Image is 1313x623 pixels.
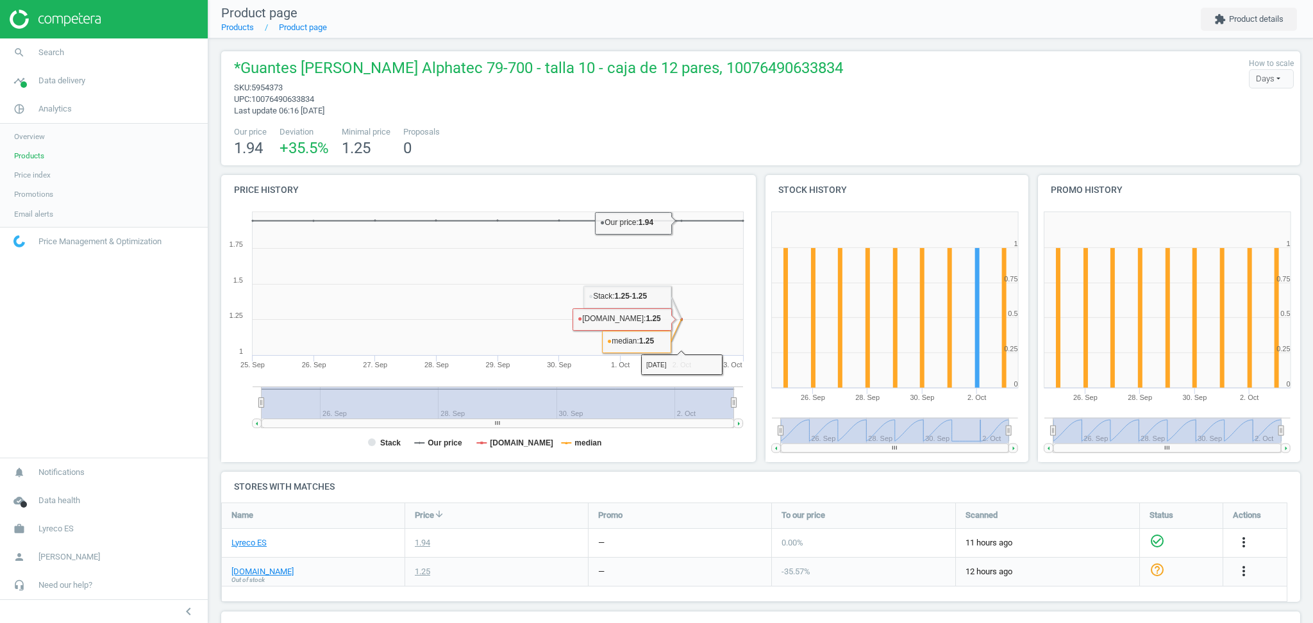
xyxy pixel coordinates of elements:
i: more_vert [1236,563,1251,579]
text: 1.75 [230,240,243,248]
span: [PERSON_NAME] [38,551,100,563]
span: Scanned [966,510,998,521]
span: Name [231,510,253,521]
i: check_circle_outline [1150,533,1165,549]
i: chevron_left [181,604,196,619]
button: more_vert [1236,563,1251,580]
span: Notifications [38,467,85,478]
tspan: Stack [380,438,401,447]
a: Products [221,22,254,32]
span: 1.25 [342,139,371,157]
span: 12 hours ago [966,566,1130,577]
span: 5954373 [251,83,283,92]
h4: Stock history [765,175,1028,205]
span: Our price [234,126,267,138]
tspan: 2. Oct [967,394,986,401]
span: Out of stock [231,576,265,585]
tspan: 26. Sep [302,361,326,369]
span: -35.57 % [782,567,810,576]
img: wGWNvw8QSZomAAAAABJRU5ErkJggg== [13,235,25,247]
span: Minimal price [342,126,390,138]
tspan: 3. Oct [723,361,742,369]
h4: Stores with matches [221,472,1300,502]
span: Search [38,47,64,58]
a: Lyreco ES [231,537,267,549]
i: notifications [7,460,31,485]
span: Proposals [403,126,440,138]
tspan: 30. Sep [547,361,571,369]
button: more_vert [1236,535,1251,551]
span: Need our help? [38,579,92,591]
span: 10076490633834 [251,94,314,104]
i: timeline [7,69,31,93]
tspan: 27. Sep [363,361,387,369]
span: Promo [598,510,623,521]
h4: Price history [221,175,756,205]
span: To our price [782,510,825,521]
span: Price Management & Optimization [38,236,162,247]
span: Email alerts [14,209,53,219]
i: headset_mic [7,573,31,597]
div: Days [1249,69,1294,88]
img: ajHJNr6hYgQAAAAASUVORK5CYII= [10,10,101,29]
div: — [598,566,605,577]
tspan: 28. Sep [1128,394,1152,401]
text: 1.25 [230,311,243,319]
i: person [7,545,31,569]
text: 0.25 [1276,345,1290,353]
tspan: 25. Sep [240,361,265,369]
text: 1.5 [233,276,243,284]
tspan: 29. Sep [486,361,510,369]
text: 0 [1014,380,1018,388]
span: Analytics [38,103,72,115]
span: Products [14,151,44,161]
tspan: 30. Sep [910,394,935,401]
text: 0.5 [1008,310,1018,317]
span: 0 [403,139,412,157]
tspan: 28. Sep [855,394,880,401]
i: extension [1214,13,1226,25]
tspan: 30. Sep [1182,394,1207,401]
label: How to scale [1249,58,1294,69]
i: search [7,40,31,65]
i: cloud_done [7,488,31,513]
text: 1 [1286,240,1290,247]
button: extensionProduct details [1201,8,1297,31]
span: +35.5 % [280,139,329,157]
button: chevron_left [172,603,205,620]
tspan: 2. Oct [673,361,691,369]
span: Price [415,510,434,521]
span: Product page [221,5,297,21]
span: *Guantes [PERSON_NAME] Alphatec 79-700 - talla 10 - caja de 12 pares, 10076490633834 [234,58,843,82]
tspan: 28. Sep [424,361,449,369]
span: Status [1150,510,1173,521]
span: 1.94 [234,139,263,157]
i: pie_chart_outlined [7,97,31,121]
i: arrow_downward [434,509,444,519]
span: Data health [38,495,80,506]
span: Price index [14,170,51,180]
tspan: 1. Oct [611,361,630,369]
span: Promotions [14,189,53,199]
a: [DOMAIN_NAME] [231,566,294,577]
tspan: 26. Sep [801,394,825,401]
span: Overview [14,131,45,142]
span: Data delivery [38,75,85,87]
text: 0 [1286,380,1290,388]
tspan: Our price [428,438,462,447]
text: 1 [1014,240,1018,247]
text: 0.75 [1276,275,1290,283]
span: Actions [1233,510,1261,521]
tspan: median [574,438,601,447]
text: 0.5 [1280,310,1290,317]
h4: Promo history [1038,175,1301,205]
div: 1.25 [415,566,430,577]
tspan: 26. Sep [1073,394,1098,401]
span: upc : [234,94,251,104]
span: 11 hours ago [966,537,1130,549]
text: 0.75 [1005,275,1018,283]
tspan: 2. Oct [1240,394,1259,401]
span: 0.00 % [782,538,803,547]
div: — [598,537,605,549]
tspan: [DOMAIN_NAME] [490,438,553,447]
